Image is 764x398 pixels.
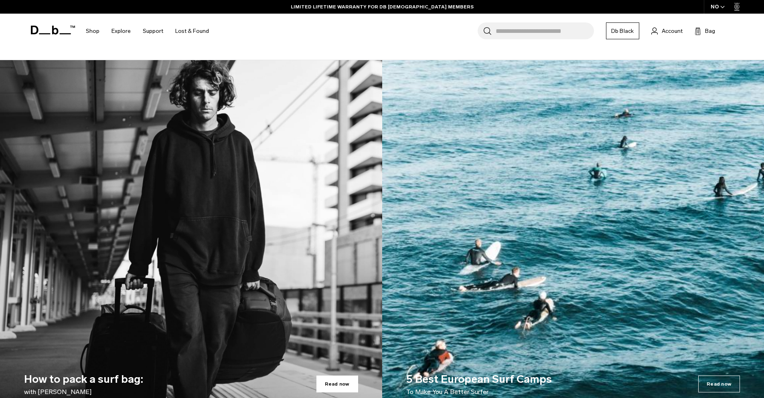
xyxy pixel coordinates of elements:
nav: Main Navigation [80,14,215,48]
span: Read now [316,376,358,392]
a: Lost & Found [175,17,209,45]
a: Support [143,17,163,45]
a: Db Black [606,22,639,39]
p: with [PERSON_NAME] [24,387,143,397]
span: Bag [705,27,715,35]
p: To Make You A Better Surfer [406,387,552,397]
button: Bag [695,26,715,36]
h3: 5 Best European Surf Camps [406,371,552,397]
a: Shop [86,17,99,45]
a: Explore [111,17,131,45]
span: Read now [698,376,740,392]
span: Account [662,27,683,35]
h3: How to pack a surf bag: [24,371,143,397]
a: LIMITED LIFETIME WARRANTY FOR DB [DEMOGRAPHIC_DATA] MEMBERS [291,3,474,10]
a: Account [651,26,683,36]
